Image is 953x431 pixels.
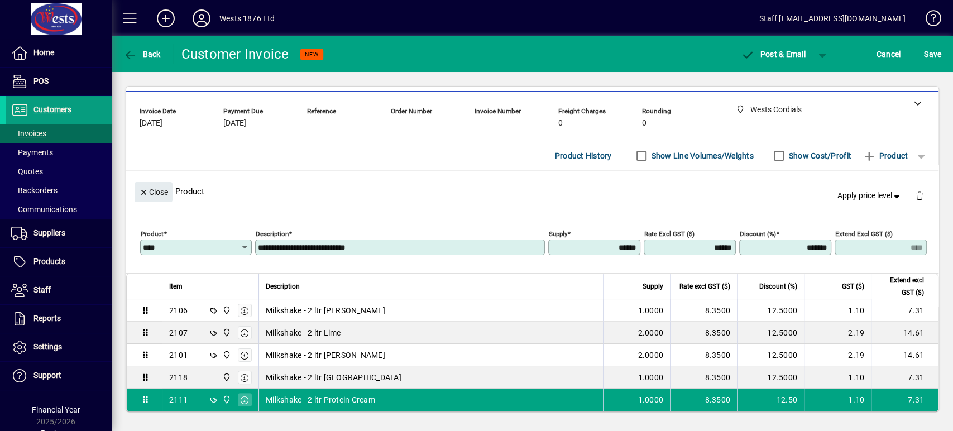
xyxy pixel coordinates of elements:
[266,305,385,316] span: Milkshake - 2 ltr [PERSON_NAME]
[874,44,904,64] button: Cancel
[740,230,776,238] mat-label: Discount (%)
[266,327,341,338] span: Milkshake - 2 ltr Lime
[169,394,188,405] div: 2111
[833,186,907,206] button: Apply price level
[759,9,906,27] div: Staff [EMAIL_ADDRESS][DOMAIN_NAME]
[33,105,71,114] span: Customers
[184,8,219,28] button: Profile
[169,349,188,361] div: 2101
[121,44,164,64] button: Back
[112,44,173,64] app-page-header-button: Back
[6,276,112,304] a: Staff
[32,405,80,414] span: Financial Year
[219,394,232,406] span: Wests Cordials
[642,119,646,128] span: 0
[871,389,938,411] td: 7.31
[219,304,232,317] span: Wests Cordials
[266,280,300,293] span: Description
[219,9,275,27] div: Wests 1876 Ltd
[11,186,58,195] span: Backorders
[33,257,65,266] span: Products
[6,39,112,67] a: Home
[677,305,730,316] div: 8.3500
[906,190,933,200] app-page-header-button: Delete
[123,50,161,59] span: Back
[141,230,164,238] mat-label: Product
[924,50,928,59] span: S
[842,280,864,293] span: GST ($)
[256,230,289,238] mat-label: Description
[735,44,811,64] button: Post & Email
[857,146,913,166] button: Product
[737,389,804,411] td: 12.50
[219,327,232,339] span: Wests Cordials
[126,171,938,212] div: Product
[6,68,112,95] a: POS
[835,230,893,238] mat-label: Extend excl GST ($)
[223,119,246,128] span: [DATE]
[6,219,112,247] a: Suppliers
[837,190,902,202] span: Apply price level
[6,162,112,181] a: Quotes
[132,186,175,197] app-page-header-button: Close
[804,389,871,411] td: 1.10
[33,76,49,85] span: POS
[555,147,612,165] span: Product History
[679,280,730,293] span: Rate excl GST ($)
[638,305,664,316] span: 1.0000
[804,366,871,389] td: 1.10
[737,299,804,322] td: 12.5000
[11,129,46,138] span: Invoices
[6,362,112,390] a: Support
[741,50,806,59] span: ost & Email
[6,200,112,219] a: Communications
[135,182,173,202] button: Close
[737,344,804,366] td: 12.5000
[11,205,77,214] span: Communications
[169,280,183,293] span: Item
[266,372,401,383] span: Milkshake - 2 ltr [GEOGRAPHIC_DATA]
[11,148,53,157] span: Payments
[677,349,730,361] div: 8.3500
[33,285,51,294] span: Staff
[871,299,938,322] td: 7.31
[677,372,730,383] div: 8.3500
[804,344,871,366] td: 2.19
[549,230,567,238] mat-label: Supply
[804,299,871,322] td: 1.10
[906,182,933,209] button: Delete
[33,228,65,237] span: Suppliers
[169,327,188,338] div: 2107
[644,230,695,238] mat-label: Rate excl GST ($)
[638,394,664,405] span: 1.0000
[804,322,871,344] td: 2.19
[6,143,112,162] a: Payments
[11,167,43,176] span: Quotes
[638,372,664,383] span: 1.0000
[33,371,61,380] span: Support
[737,366,804,389] td: 12.5000
[649,150,754,161] label: Show Line Volumes/Weights
[33,314,61,323] span: Reports
[638,327,664,338] span: 2.0000
[677,394,730,405] div: 8.3500
[760,50,765,59] span: P
[917,2,939,39] a: Knowledge Base
[921,44,944,64] button: Save
[638,349,664,361] span: 2.0000
[148,8,184,28] button: Add
[219,349,232,361] span: Wests Cordials
[33,48,54,57] span: Home
[737,322,804,344] td: 12.5000
[6,124,112,143] a: Invoices
[871,322,938,344] td: 14.61
[139,183,168,202] span: Close
[787,150,851,161] label: Show Cost/Profit
[643,280,663,293] span: Supply
[169,372,188,383] div: 2118
[759,280,797,293] span: Discount (%)
[169,305,188,316] div: 2106
[871,366,938,389] td: 7.31
[475,119,477,128] span: -
[863,147,908,165] span: Product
